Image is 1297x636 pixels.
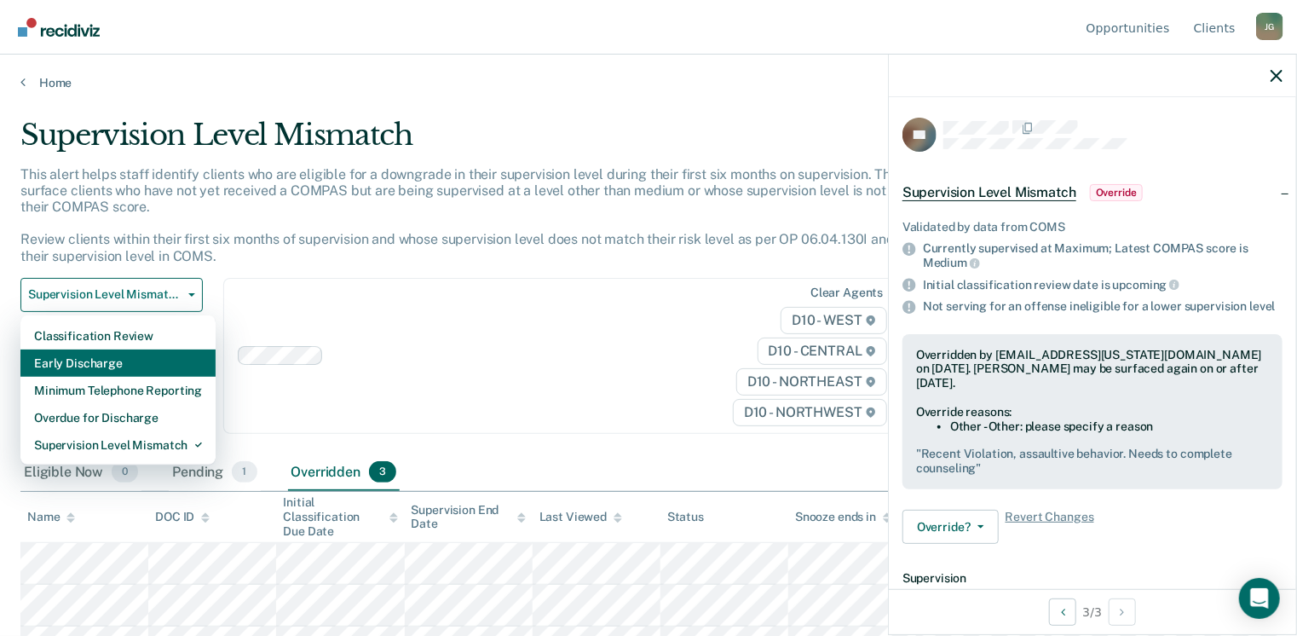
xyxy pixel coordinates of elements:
[923,277,1283,292] div: Initial classification review date is
[412,503,526,532] div: Supervision End Date
[889,589,1296,634] div: 3 / 3
[20,75,1277,90] a: Home
[923,241,1283,270] div: Currently supervised at Maximum; Latest COMPAS score is
[34,350,202,377] div: Early Discharge
[539,510,622,524] div: Last Viewed
[902,510,999,544] button: Override?
[889,165,1296,220] div: Supervision Level MismatchOverride
[902,220,1283,234] div: Validated by data from COMS
[369,461,396,483] span: 3
[1256,13,1283,40] button: Profile dropdown button
[902,571,1283,586] dt: Supervision
[20,118,994,166] div: Supervision Level Mismatch
[923,256,980,269] span: Medium
[795,510,891,524] div: Snooze ends in
[1049,598,1076,626] button: Previous Opportunity
[902,184,1076,201] span: Supervision Level Mismatch
[667,510,704,524] div: Status
[916,405,1269,419] div: Override reasons:
[916,447,1269,476] pre: " Recent Violation, assaultive behavior. Needs to complete counseling "
[34,404,202,431] div: Overdue for Discharge
[20,166,968,264] p: This alert helps staff identify clients who are eligible for a downgrade in their supervision lev...
[1249,299,1275,313] span: level
[923,299,1283,314] div: Not serving for an offense ineligible for a lower supervision
[810,286,883,300] div: Clear agents
[155,510,210,524] div: DOC ID
[758,338,887,365] span: D10 - CENTRAL
[1256,13,1283,40] div: J G
[1006,510,1094,544] span: Revert Changes
[27,510,75,524] div: Name
[34,322,202,350] div: Classification Review
[20,454,141,492] div: Eligible Now
[232,461,257,483] span: 1
[20,315,216,465] div: Dropdown Menu
[34,431,202,459] div: Supervision Level Mismatch
[733,399,886,426] span: D10 - NORTHWEST
[1239,578,1280,619] div: Open Intercom Messenger
[1113,278,1180,292] span: upcoming
[28,287,182,302] span: Supervision Level Mismatch
[169,454,260,492] div: Pending
[916,348,1269,390] div: Overridden by [EMAIL_ADDRESS][US_STATE][DOMAIN_NAME] on [DATE]. [PERSON_NAME] may be surfaced aga...
[950,419,1269,434] li: Other - Other: please specify a reason
[34,377,202,404] div: Minimum Telephone Reporting
[112,461,138,483] span: 0
[781,307,886,334] span: D10 - WEST
[288,454,401,492] div: Overridden
[283,495,397,538] div: Initial Classification Due Date
[18,18,100,37] img: Recidiviz
[1109,598,1136,626] button: Next Opportunity
[736,368,886,396] span: D10 - NORTHEAST
[1090,184,1143,201] span: Override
